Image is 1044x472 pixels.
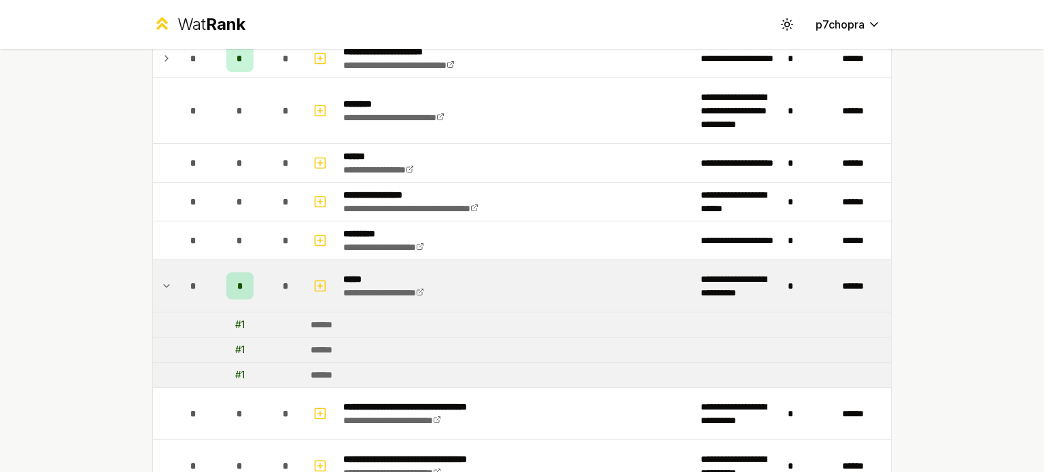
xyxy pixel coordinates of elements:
button: p7chopra [805,12,892,37]
span: Rank [206,14,245,34]
div: # 1 [235,368,245,382]
span: p7chopra [816,16,865,33]
a: WatRank [152,14,245,35]
div: Wat [177,14,245,35]
div: # 1 [235,318,245,331]
div: # 1 [235,343,245,357]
